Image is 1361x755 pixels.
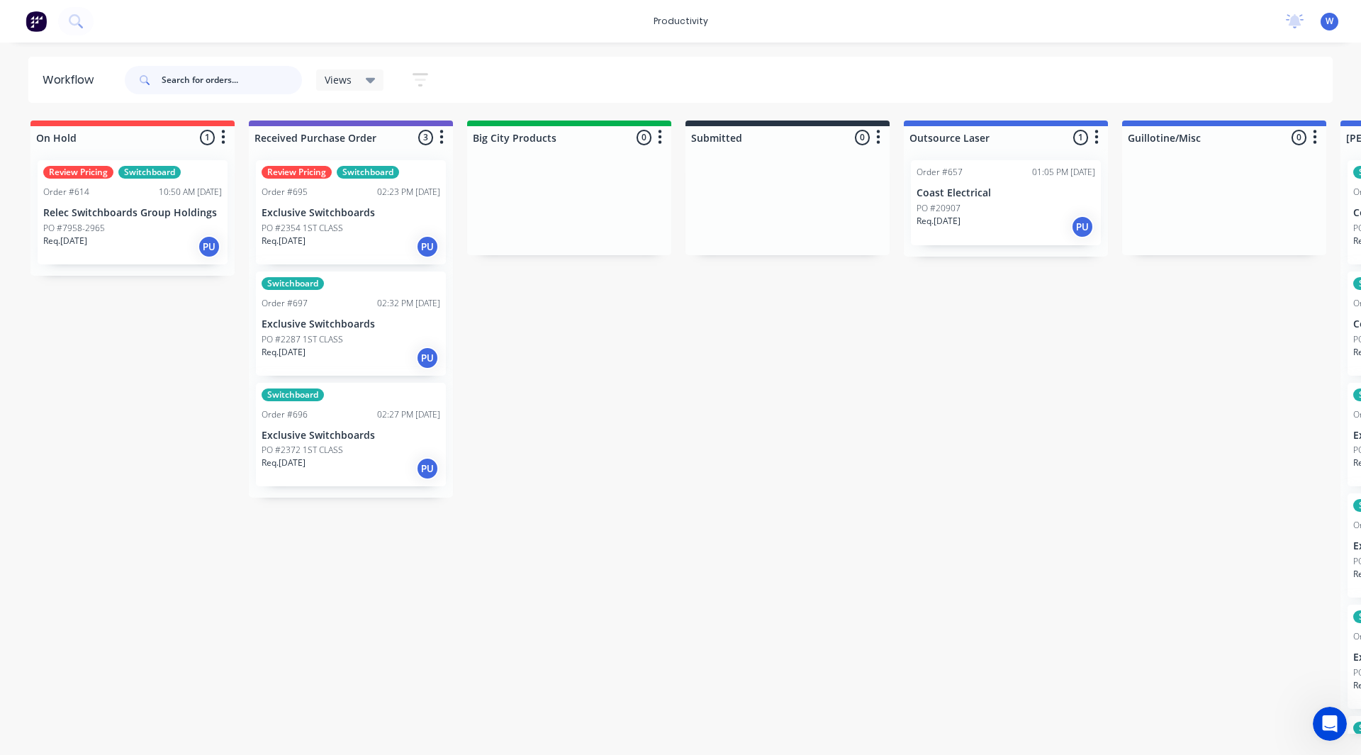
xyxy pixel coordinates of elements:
[377,408,440,421] div: 02:27 PM [DATE]
[646,11,715,32] div: productivity
[1032,166,1095,179] div: 01:05 PM [DATE]
[43,186,89,198] div: Order #614
[262,388,324,401] div: Switchboard
[262,186,308,198] div: Order #695
[917,166,963,179] div: Order #657
[159,186,222,198] div: 10:50 AM [DATE]
[118,166,181,179] div: Switchboard
[162,66,302,94] input: Search for orders...
[416,347,439,369] div: PU
[198,235,220,258] div: PU
[262,166,332,179] div: Review Pricing
[416,235,439,258] div: PU
[377,297,440,310] div: 02:32 PM [DATE]
[43,72,101,89] div: Workflow
[256,383,446,487] div: SwitchboardOrder #69602:27 PM [DATE]Exclusive SwitchboardsPO #2372 1ST CLASSReq.[DATE]PU
[917,187,1095,199] p: Coast Electrical
[337,166,399,179] div: Switchboard
[1313,707,1347,741] iframe: Intercom live chat
[262,207,440,219] p: Exclusive Switchboards
[917,215,960,228] p: Req. [DATE]
[262,318,440,330] p: Exclusive Switchboards
[43,222,105,235] p: PO #7958-2965
[1326,15,1333,28] span: W
[262,408,308,421] div: Order #696
[43,235,87,247] p: Req. [DATE]
[262,430,440,442] p: Exclusive Switchboards
[26,11,47,32] img: Factory
[1071,216,1094,238] div: PU
[38,160,228,264] div: Review PricingSwitchboardOrder #61410:50 AM [DATE]Relec Switchboards Group HoldingsPO #7958-2965R...
[256,272,446,376] div: SwitchboardOrder #69702:32 PM [DATE]Exclusive SwitchboardsPO #2287 1ST CLASSReq.[DATE]PU
[262,235,306,247] p: Req. [DATE]
[262,297,308,310] div: Order #697
[262,277,324,290] div: Switchboard
[911,160,1101,245] div: Order #65701:05 PM [DATE]Coast ElectricalPO #20907Req.[DATE]PU
[262,444,343,457] p: PO #2372 1ST CLASS
[262,457,306,469] p: Req. [DATE]
[416,457,439,480] div: PU
[43,207,222,219] p: Relec Switchboards Group Holdings
[256,160,446,264] div: Review PricingSwitchboardOrder #69502:23 PM [DATE]Exclusive SwitchboardsPO #2354 1ST CLASSReq.[DA...
[262,333,343,346] p: PO #2287 1ST CLASS
[262,222,343,235] p: PO #2354 1ST CLASS
[325,72,352,87] span: Views
[43,166,113,179] div: Review Pricing
[377,186,440,198] div: 02:23 PM [DATE]
[262,346,306,359] p: Req. [DATE]
[917,202,960,215] p: PO #20907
